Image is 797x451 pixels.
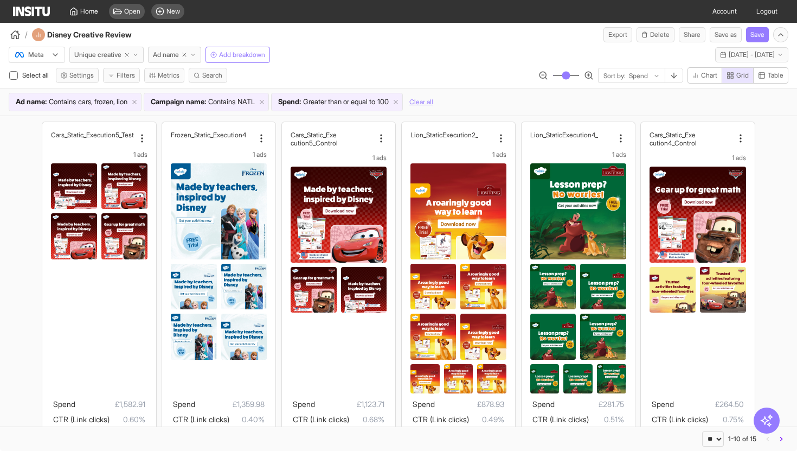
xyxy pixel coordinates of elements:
span: Contains [208,97,235,107]
span: [DATE] - [DATE] [729,50,775,59]
span: 0.40% [229,413,265,426]
button: Delete [637,27,674,42]
div: Lion_Static_Execution4 [530,131,613,139]
span: Greater than or equal to [303,97,375,107]
span: £1,359.98 [195,398,265,411]
span: Ad name : [16,97,47,107]
button: Chart [687,67,722,84]
button: Filters [103,68,140,83]
button: Unique creative [69,47,144,63]
button: Settings [56,68,99,83]
span: 0.68% [349,413,384,426]
button: Save [746,27,769,42]
div: Disney Creative Review [32,28,161,41]
button: Export [603,27,632,42]
div: Cars_Static_Execution5_Control [291,131,374,147]
h2: cution4_Control [650,139,697,147]
span: Campaign name : [151,97,206,107]
h2: Lion_Static [530,131,562,139]
div: Cars_Static_Execution5_Test [51,131,134,139]
span: Unique creative [74,50,121,59]
div: Campaign name:ContainsNATL [144,93,268,111]
span: CTR (Link clicks) [173,415,229,424]
div: 1 ads [51,150,147,159]
span: Spend [413,399,435,409]
button: Share [679,27,705,42]
span: New [166,7,180,16]
span: 0.60% [110,413,145,426]
span: £878.93 [435,398,504,411]
span: Sort by: [603,72,626,80]
div: 1 ads [171,150,267,159]
span: Home [80,7,98,16]
span: £264.50 [674,398,743,411]
span: CTR (Link clicks) [53,415,110,424]
h2: _Execution4 [562,131,598,139]
span: / [25,29,28,40]
span: 0.49% [469,413,504,426]
span: CTR (Link clicks) [293,415,349,424]
button: Table [753,67,788,84]
button: Ad name [148,47,201,63]
span: £281.75 [555,398,624,411]
span: CTR (Link clicks) [532,415,589,424]
span: 100 [377,97,389,107]
span: Grid [736,71,749,80]
div: 1 ads [291,154,387,162]
div: Cars_Static_Execution4_Control [650,131,732,147]
button: Search [189,68,227,83]
span: cars, frozen, lion [78,97,127,107]
button: Grid [722,67,754,84]
span: Spend [293,399,315,409]
div: 1 ads [530,150,626,159]
h2: _Execution2 [442,131,478,139]
img: Logo [13,7,50,16]
h2: Cars_Static_Exe [291,131,337,139]
span: Select all [22,71,51,79]
h2: Cars_Static_Exe [650,131,696,139]
h2: cution5_Control [291,139,338,147]
span: Search [202,71,222,80]
span: Contains [49,97,76,107]
h2: Frozen_Stati [171,131,207,139]
span: 0.51% [589,413,624,426]
span: Spend [173,399,195,409]
span: Open [124,7,140,16]
span: £1,582.91 [75,398,145,411]
span: Ad name [153,50,179,59]
div: Lion_Static_Execution2 [410,131,493,139]
button: [DATE] - [DATE] [715,47,788,62]
h4: Disney Creative Review [47,29,161,40]
button: / [9,28,28,41]
div: Frozen_Static_Execution4 [171,131,254,139]
h2: c_Execution4 [207,131,246,139]
span: £1,123.71 [315,398,384,411]
span: Settings [69,71,94,80]
h2: ecution5_Test [93,131,134,139]
span: NATL [237,97,255,107]
div: Spend:Greater than or equal to100 [272,93,402,111]
h2: Cars_Static_Ex [51,131,93,139]
button: Save as [710,27,742,42]
span: Chart [701,71,717,80]
div: 1 ads [410,150,506,159]
span: Spend [53,399,75,409]
div: Ad name:Containscars, frozen, lion [9,93,141,111]
h2: Lion_Static [410,131,442,139]
span: Table [768,71,783,80]
span: CTR (Link clicks) [652,415,708,424]
button: Add breakdown [205,47,270,63]
span: CTR (Link clicks) [413,415,469,424]
span: Spend [652,399,674,409]
button: Metrics [144,68,184,83]
div: 1-10 of 15 [728,435,756,443]
span: Add breakdown [219,50,265,59]
span: 0.75% [708,413,743,426]
span: Spend [532,399,555,409]
button: Clear all [409,93,433,111]
span: Spend : [278,97,301,107]
div: 1 ads [650,154,745,162]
